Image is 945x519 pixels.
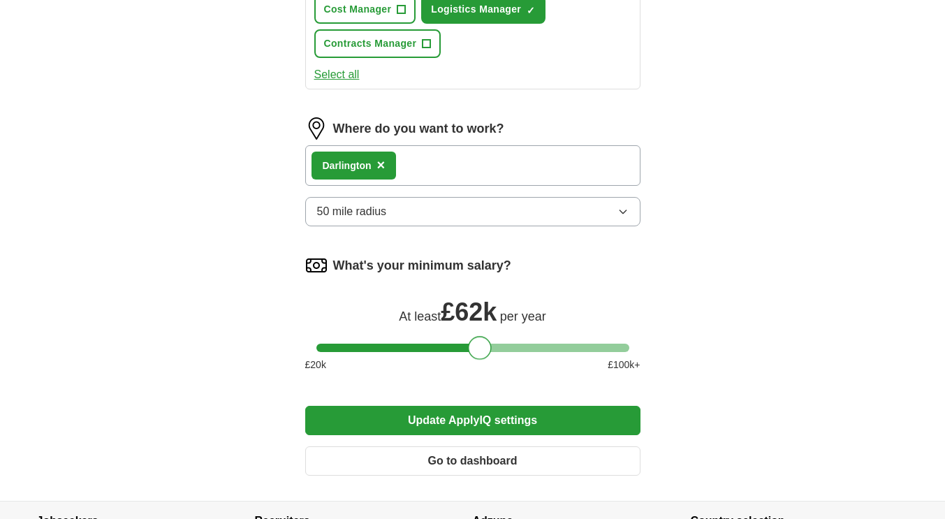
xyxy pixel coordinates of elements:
[333,119,504,138] label: Where do you want to work?
[324,2,392,17] span: Cost Manager
[377,157,386,173] span: ×
[314,66,360,83] button: Select all
[317,203,387,220] span: 50 mile radius
[305,406,640,435] button: Update ApplyIQ settings
[608,358,640,372] span: £ 100 k+
[399,309,441,323] span: At least
[305,446,640,476] button: Go to dashboard
[441,298,497,326] span: £ 62k
[324,36,417,51] span: Contracts Manager
[305,358,326,372] span: £ 20 k
[377,155,386,176] button: ×
[305,254,328,277] img: salary.png
[333,256,511,275] label: What's your minimum salary?
[500,309,546,323] span: per year
[305,117,328,140] img: location.png
[323,159,372,173] div: Darlington
[314,29,441,58] button: Contracts Manager
[431,2,521,17] span: Logistics Manager
[305,197,640,226] button: 50 mile radius
[527,5,535,16] span: ✓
